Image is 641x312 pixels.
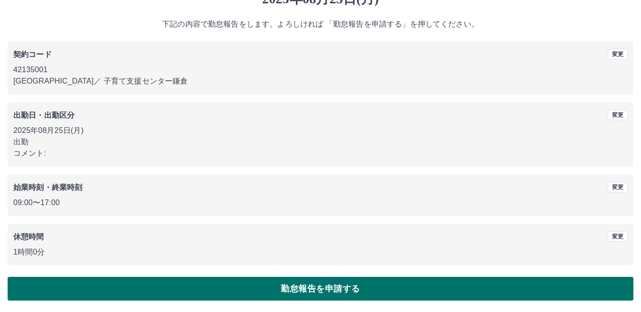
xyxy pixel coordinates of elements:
[13,64,628,76] p: 42135001
[13,111,75,119] b: 出勤日・出勤区分
[13,233,44,241] b: 休憩時間
[13,197,628,208] p: 09:00 〜 17:00
[13,50,52,58] b: 契約コード
[8,277,633,301] button: 勤怠報告を申請する
[13,246,628,258] p: 1時間0分
[608,231,628,242] button: 変更
[13,183,82,191] b: 始業時刻・終業時刻
[608,49,628,59] button: 変更
[608,182,628,192] button: 変更
[13,76,628,87] p: [GEOGRAPHIC_DATA] ／ 子育て支援センター鎌倉
[13,125,628,136] p: 2025年08月25日(月)
[13,136,628,148] p: 出勤
[13,148,628,159] p: コメント:
[8,19,633,30] p: 下記の内容で勤怠報告をします。よろしければ 「勤怠報告を申請する」を押してください。
[608,110,628,120] button: 変更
